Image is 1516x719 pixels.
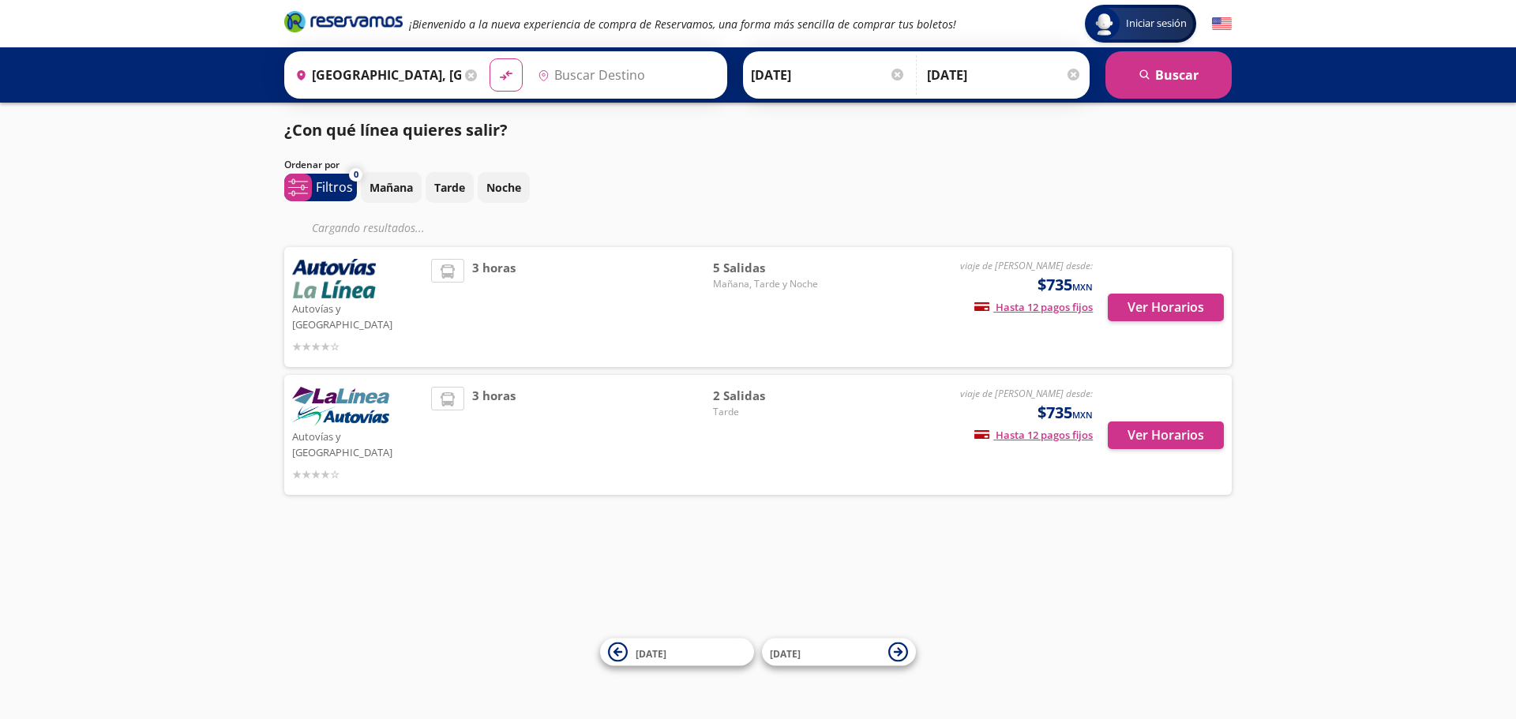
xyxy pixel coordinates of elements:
[292,259,376,298] img: Autovías y La Línea
[316,178,353,197] p: Filtros
[354,168,358,182] span: 0
[289,55,461,95] input: Buscar Origen
[434,179,465,196] p: Tarde
[974,428,1093,442] span: Hasta 12 pagos fijos
[960,259,1093,272] em: viaje de [PERSON_NAME] desde:
[284,174,357,201] button: 0Filtros
[292,426,423,460] p: Autovías y [GEOGRAPHIC_DATA]
[1072,409,1093,421] small: MXN
[409,17,956,32] em: ¡Bienvenido a la nueva experiencia de compra de Reservamos, una forma más sencilla de comprar tus...
[713,387,824,405] span: 2 Salidas
[361,172,422,203] button: Mañana
[292,298,423,332] p: Autovías y [GEOGRAPHIC_DATA]
[770,646,801,660] span: [DATE]
[1038,273,1093,297] span: $735
[713,259,824,277] span: 5 Salidas
[312,220,425,235] em: Cargando resultados ...
[960,387,1093,400] em: viaje de [PERSON_NAME] desde:
[762,638,916,666] button: [DATE]
[426,172,474,203] button: Tarde
[1212,14,1232,34] button: English
[1038,401,1093,425] span: $735
[478,172,530,203] button: Noche
[636,646,666,660] span: [DATE]
[974,300,1093,314] span: Hasta 12 pagos fijos
[1072,281,1093,293] small: MXN
[472,259,516,355] span: 3 horas
[486,179,521,196] p: Noche
[1105,51,1232,99] button: Buscar
[284,9,403,38] a: Brand Logo
[531,55,719,95] input: Buscar Destino
[284,118,508,142] p: ¿Con qué línea quieres salir?
[292,387,389,426] img: Autovías y La Línea
[713,277,824,291] span: Mañana, Tarde y Noche
[1108,294,1224,321] button: Ver Horarios
[1108,421,1224,449] button: Ver Horarios
[284,158,340,172] p: Ordenar por
[284,9,403,33] i: Brand Logo
[472,387,516,483] span: 3 horas
[600,638,754,666] button: [DATE]
[751,55,906,95] input: Elegir Fecha
[927,55,1082,95] input: Opcional
[1120,16,1193,32] span: Iniciar sesión
[370,179,413,196] p: Mañana
[713,405,824,419] span: Tarde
